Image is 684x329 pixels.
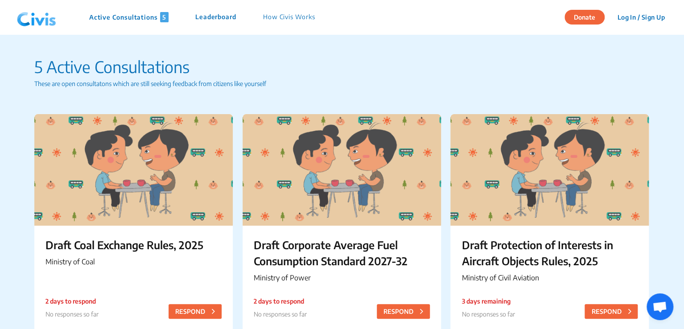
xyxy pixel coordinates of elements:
p: Ministry of Coal [45,256,222,267]
p: 5 Active Consultations [34,55,650,79]
a: Donate [565,12,611,21]
img: navlogo.png [13,4,60,31]
p: Ministry of Power [254,272,430,283]
p: These are open consultatons which are still seeking feedback from citizens like yourself [34,79,650,88]
p: 3 days remaining [461,296,515,306]
p: 2 days to respond [254,296,307,306]
span: No responses so far [254,310,307,318]
span: 5 [160,12,169,22]
div: Open chat [647,293,673,320]
p: Ministry of Civil Aviation [461,272,638,283]
button: RESPOND [585,304,638,319]
p: Active Consultations [89,12,169,22]
button: Donate [565,10,605,25]
button: RESPOND [169,304,222,319]
p: Draft Protection of Interests in Aircraft Objects Rules, 2025 [461,237,638,269]
p: 2 days to respond [45,296,99,306]
span: No responses so far [461,310,515,318]
p: Draft Coal Exchange Rules, 2025 [45,237,222,253]
p: Leaderboard [195,12,236,22]
p: How Civis Works [263,12,315,22]
button: RESPOND [377,304,430,319]
button: Log In / Sign Up [611,10,671,24]
span: No responses so far [45,310,99,318]
p: Draft Corporate Average Fuel Consumption Standard 2027-32 [254,237,430,269]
